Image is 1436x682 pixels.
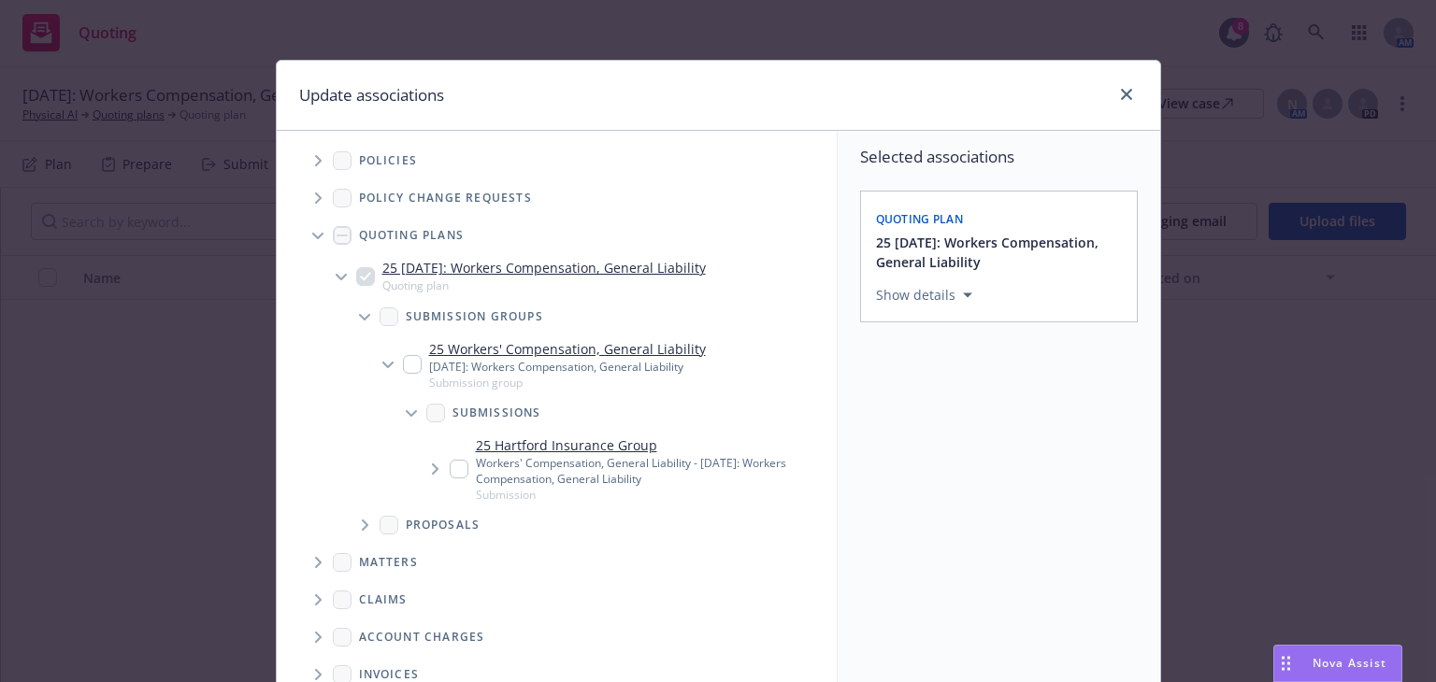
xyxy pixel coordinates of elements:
[869,284,980,306] button: Show details
[359,594,408,605] span: Claims
[476,435,829,455] a: 25 Hartford Insurance Group
[359,155,418,166] span: Policies
[1274,646,1298,681] div: Drag to move
[299,83,444,107] h1: Update associations
[860,146,1138,168] span: Selected associations
[876,233,1126,272] button: 25 [DATE]: Workers Compensation, General Liability
[1313,655,1386,671] span: Nova Assist
[359,669,420,680] span: Invoices
[359,632,485,643] span: Account charges
[359,557,418,568] span: Matters
[406,311,543,322] span: Submission groups
[876,211,964,227] span: Quoting plan
[476,455,829,487] div: Workers' Compensation, General Liability - [DATE]: Workers Compensation, General Liability
[1273,645,1402,682] button: Nova Assist
[429,375,706,391] span: Submission group
[429,359,706,375] div: [DATE]: Workers Compensation, General Liability
[476,487,829,503] span: Submission
[359,192,532,204] span: Policy change requests
[359,230,465,241] span: Quoting plans
[452,407,541,419] span: Submissions
[1115,83,1138,106] a: close
[429,339,706,359] a: 25 Workers' Compensation, General Liability
[406,519,481,531] span: Proposals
